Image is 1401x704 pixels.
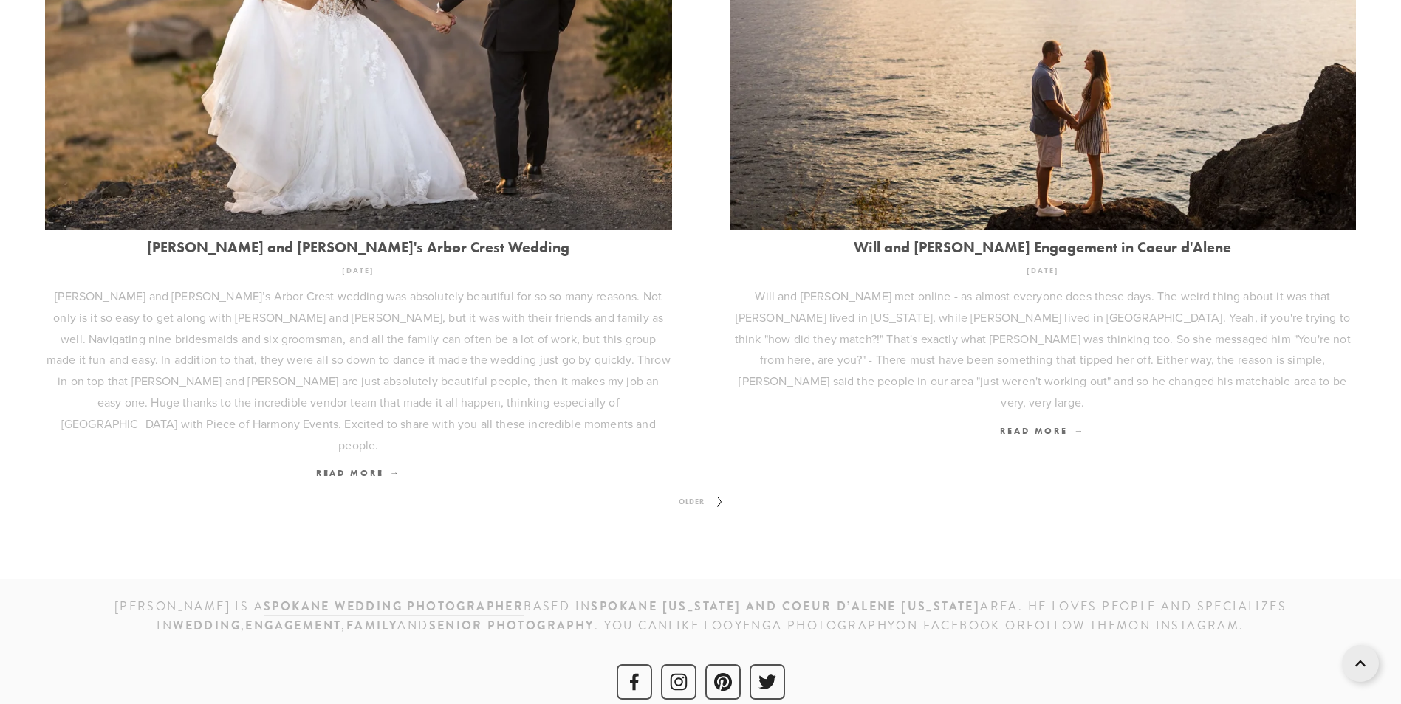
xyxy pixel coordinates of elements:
a: Spokane wedding photographer [264,598,524,616]
strong: family [346,617,397,634]
p: [PERSON_NAME] and [PERSON_NAME]’s Arbor Crest wedding was absolutely beautiful for so so many rea... [45,286,672,455]
a: Older [667,484,735,520]
strong: Spokane wedding photographer [264,598,524,615]
a: Pinterest [705,664,741,700]
a: Instagram [661,664,696,700]
a: follow them [1027,617,1128,635]
a: [PERSON_NAME] and [PERSON_NAME]'s Arbor Crest Wedding [45,239,672,255]
span: Older [673,492,710,511]
a: Read More [45,463,672,484]
strong: engagement [245,617,341,634]
strong: wedding [173,617,241,634]
time: [DATE] [342,260,374,280]
span: Read More [316,467,401,478]
a: Facebook [617,664,652,700]
h3: [PERSON_NAME] is a based IN area. He loves people and specializes in , , and . You can on Faceboo... [45,597,1356,635]
a: Twitter [750,664,785,700]
strong: SPOKANE [US_STATE] and Coeur d’Alene [US_STATE] [591,598,980,615]
strong: senior photography [429,617,595,634]
a: like Looyenga Photography [668,617,896,635]
time: [DATE] [1027,260,1059,280]
a: Will and [PERSON_NAME] Engagement in Coeur d'Alene [730,239,1357,255]
p: Will and [PERSON_NAME] met online - as almost everyone does these days. The weird thing about it ... [730,286,1357,413]
a: Read More [730,421,1357,442]
span: Read More [1000,425,1085,436]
